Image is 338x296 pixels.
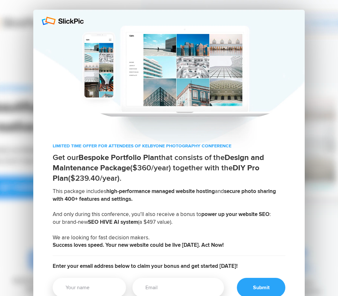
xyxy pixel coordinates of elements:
span: Get our that consists of the ($360/year) together with the ($239.40/year). [53,153,264,183]
b: Success loves speed. Your new website could be live [DATE]. Act Now! [53,242,224,248]
h2: This package includes and And only during this conference, you’ll also receive a bonus to : our b... [53,188,285,256]
b: DIY Pro Plan [53,163,259,183]
b: power up your website SEO [201,211,269,218]
b: Bespoke Portfolio Plan [79,153,159,162]
p: LIMITED TIME OFFER FOR ATTENDEES OF KELBYONE PHOTOGRAPHY CONFERENCE [53,143,285,149]
b: high-performance managed website hosting [106,188,215,195]
b: secure photo sharing with 400+ features and settings. [53,188,276,202]
b: Enter your email address below to claim your bonus and get started [DATE]! [53,263,238,269]
b: SEO HIVE AI system [88,219,138,225]
b: Design and Maintenance Package [53,153,264,173]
